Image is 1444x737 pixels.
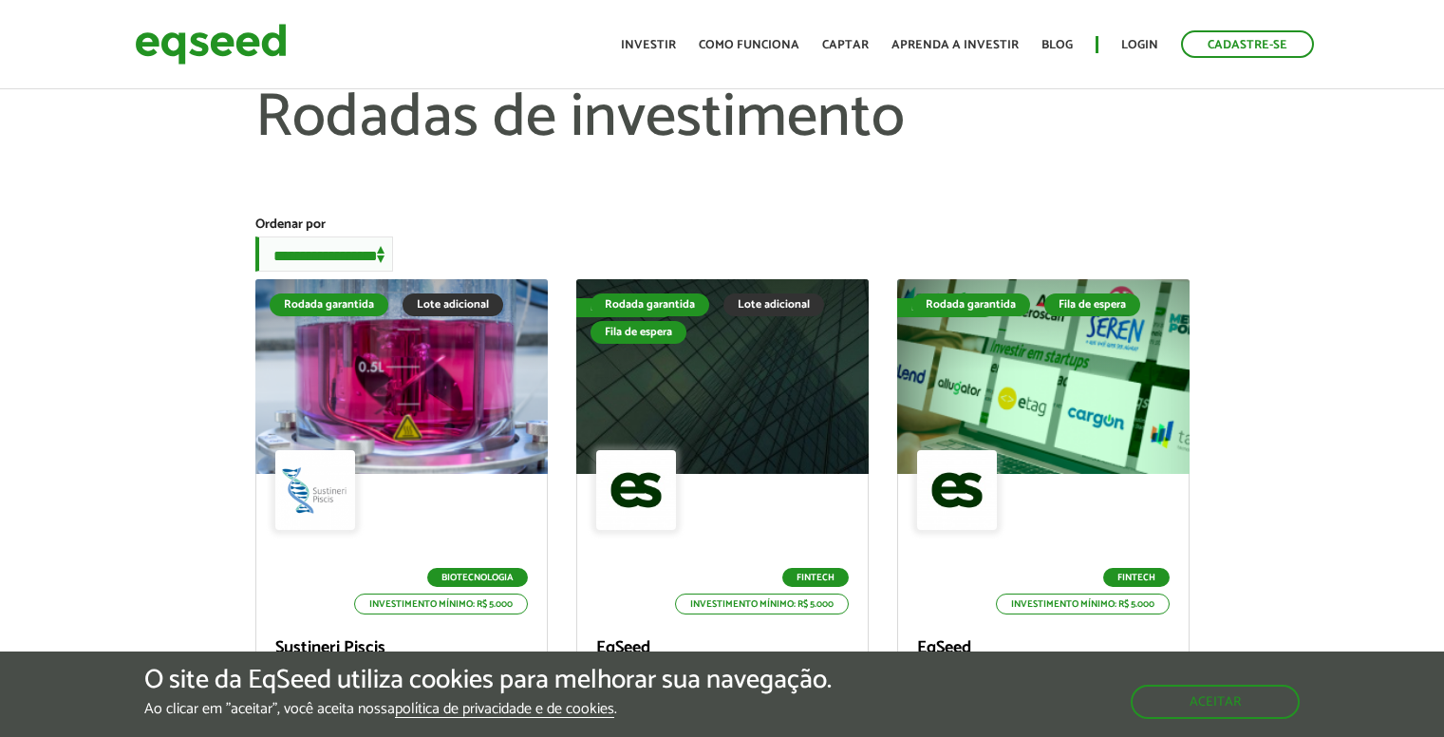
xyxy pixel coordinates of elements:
[822,39,869,51] a: Captar
[723,293,824,316] div: Lote adicional
[591,293,709,316] div: Rodada garantida
[621,39,676,51] a: Investir
[996,594,1170,614] p: Investimento mínimo: R$ 5.000
[427,568,528,587] p: Biotecnologia
[275,638,528,659] p: Sustineri Piscis
[144,666,832,695] h5: O site da EqSeed utiliza cookies para melhorar sua navegação.
[596,638,849,659] p: EqSeed
[591,321,686,344] div: Fila de espera
[1041,39,1073,51] a: Blog
[255,218,326,232] label: Ordenar por
[395,702,614,718] a: política de privacidade e de cookies
[135,19,287,69] img: EqSeed
[576,298,674,317] div: Fila de espera
[897,298,995,317] div: Fila de espera
[1103,568,1170,587] p: Fintech
[911,293,1030,316] div: Rodada garantida
[891,39,1019,51] a: Aprenda a investir
[782,568,849,587] p: Fintech
[675,594,849,614] p: Investimento mínimo: R$ 5.000
[144,700,832,718] p: Ao clicar em "aceitar", você aceita nossa .
[1181,30,1314,58] a: Cadastre-se
[1044,293,1140,316] div: Fila de espera
[699,39,799,51] a: Como funciona
[1131,685,1300,719] button: Aceitar
[1121,39,1158,51] a: Login
[917,638,1170,659] p: EqSeed
[270,293,388,316] div: Rodada garantida
[403,293,503,316] div: Lote adicional
[255,85,1190,209] h1: Rodadas de investimento
[354,594,528,614] p: Investimento mínimo: R$ 5.000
